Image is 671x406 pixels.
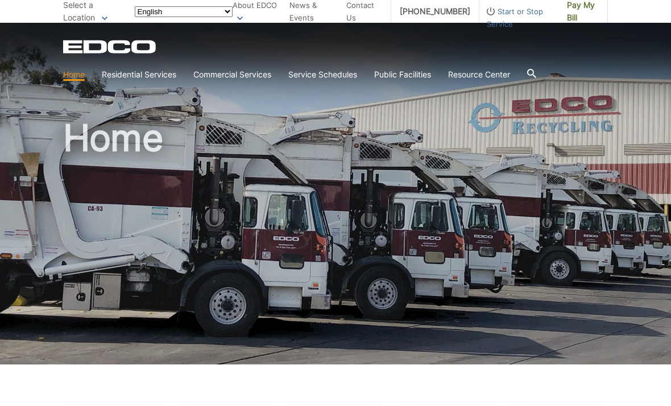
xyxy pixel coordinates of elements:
a: Public Facilities [374,68,431,81]
select: Select a language [135,6,233,17]
a: Resource Center [448,68,510,81]
a: EDCD logo. Return to the homepage. [63,40,158,54]
h1: Home [63,120,608,370]
a: Residential Services [102,68,176,81]
a: Service Schedules [288,68,357,81]
a: Commercial Services [193,68,271,81]
a: Home [63,68,85,81]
